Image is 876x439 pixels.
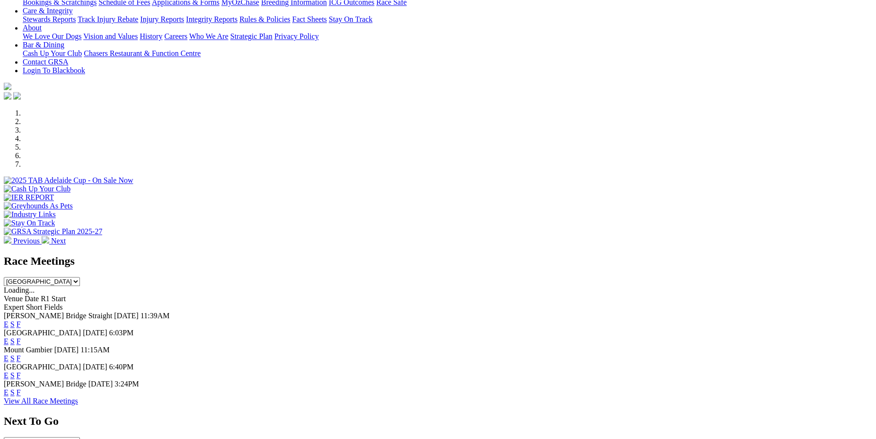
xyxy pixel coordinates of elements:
[109,363,134,371] span: 6:40PM
[4,237,42,245] a: Previous
[88,380,113,388] span: [DATE]
[80,346,110,354] span: 11:15AM
[84,49,201,57] a: Chasers Restaurant & Function Centre
[164,32,187,40] a: Careers
[23,66,85,74] a: Login To Blackbook
[274,32,319,40] a: Privacy Policy
[42,236,49,243] img: chevron-right-pager-white.svg
[4,371,9,379] a: E
[292,15,327,23] a: Fact Sheets
[4,236,11,243] img: chevron-left-pager-white.svg
[10,337,15,345] a: S
[4,415,872,428] h2: Next To Go
[83,363,107,371] span: [DATE]
[17,320,21,328] a: F
[23,15,872,24] div: Care & Integrity
[17,371,21,379] a: F
[4,337,9,345] a: E
[44,303,62,311] span: Fields
[4,388,9,396] a: E
[23,7,73,15] a: Care & Integrity
[4,303,24,311] span: Expert
[17,354,21,362] a: F
[4,255,872,268] h2: Race Meetings
[42,237,66,245] a: Next
[17,388,21,396] a: F
[25,295,39,303] span: Date
[109,329,134,337] span: 6:03PM
[4,363,81,371] span: [GEOGRAPHIC_DATA]
[140,32,162,40] a: History
[13,237,40,245] span: Previous
[51,237,66,245] span: Next
[78,15,138,23] a: Track Injury Rebate
[4,176,133,185] img: 2025 TAB Adelaide Cup - On Sale Now
[26,303,43,311] span: Short
[4,397,78,405] a: View All Race Meetings
[4,82,11,90] img: logo-grsa-white.png
[23,15,76,23] a: Stewards Reports
[114,312,139,320] span: [DATE]
[23,58,68,66] a: Contact GRSA
[13,92,21,99] img: twitter.svg
[17,337,21,345] a: F
[4,320,9,328] a: E
[4,202,73,210] img: Greyhounds As Pets
[189,32,228,40] a: Who We Are
[4,295,23,303] span: Venue
[83,329,107,337] span: [DATE]
[4,354,9,362] a: E
[4,380,87,388] span: [PERSON_NAME] Bridge
[10,320,15,328] a: S
[23,24,42,32] a: About
[329,15,372,23] a: Stay On Track
[4,286,35,294] span: Loading...
[23,49,872,58] div: Bar & Dining
[140,15,184,23] a: Injury Reports
[186,15,237,23] a: Integrity Reports
[4,329,81,337] span: [GEOGRAPHIC_DATA]
[23,32,81,40] a: We Love Our Dogs
[83,32,138,40] a: Vision and Values
[239,15,290,23] a: Rules & Policies
[23,41,64,49] a: Bar & Dining
[10,354,15,362] a: S
[4,219,55,227] img: Stay On Track
[10,388,15,396] a: S
[41,295,66,303] span: R1 Start
[140,312,170,320] span: 11:39AM
[4,346,53,354] span: Mount Gambier
[4,312,112,320] span: [PERSON_NAME] Bridge Straight
[4,185,70,193] img: Cash Up Your Club
[4,227,102,236] img: GRSA Strategic Plan 2025-27
[4,210,56,219] img: Industry Links
[4,193,54,202] img: IER REPORT
[23,32,872,41] div: About
[4,92,11,99] img: facebook.svg
[230,32,272,40] a: Strategic Plan
[23,49,82,57] a: Cash Up Your Club
[10,371,15,379] a: S
[54,346,79,354] span: [DATE]
[114,380,139,388] span: 3:24PM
